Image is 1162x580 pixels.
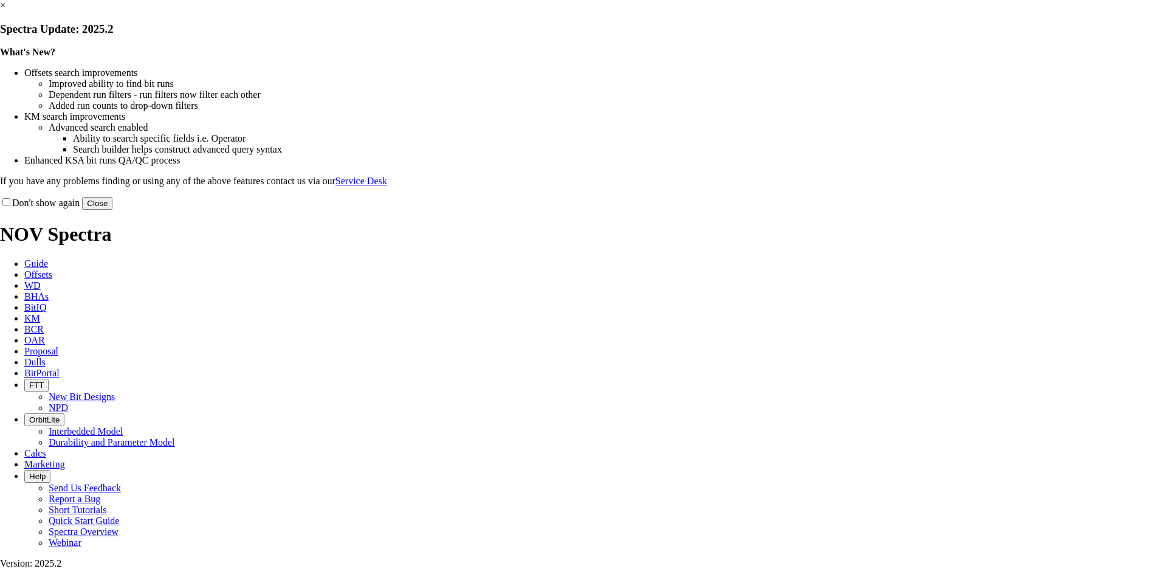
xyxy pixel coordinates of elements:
[82,197,112,210] button: Close
[24,335,45,345] span: OAR
[49,483,121,493] a: Send Us Feedback
[24,269,52,280] span: Offsets
[49,122,1162,133] li: Advanced search enabled
[49,426,123,437] a: Interbedded Model
[49,78,1162,89] li: Improved ability to find bit runs
[49,100,1162,111] li: Added run counts to drop-down filters
[24,448,46,458] span: Calcs
[73,144,1162,155] li: Search builder helps construct advanced query syntax
[24,67,1162,78] li: Offsets search improvements
[29,415,60,424] span: OrbitLite
[73,133,1162,144] li: Ability to search specific fields i.e. Operator
[24,324,44,334] span: BCR
[49,494,100,504] a: Report a Bug
[49,537,81,548] a: Webinar
[49,516,119,526] a: Quick Start Guide
[24,291,49,302] span: BHAs
[24,313,40,323] span: KM
[24,357,46,367] span: Dulls
[49,402,68,413] a: NPD
[24,155,1162,166] li: Enhanced KSA bit runs QA/QC process
[24,368,60,378] span: BitPortal
[24,280,41,291] span: WD
[49,526,119,537] a: Spectra Overview
[29,472,46,481] span: Help
[29,381,44,390] span: FTT
[24,459,65,469] span: Marketing
[49,437,175,447] a: Durability and Parameter Model
[49,89,1162,100] li: Dependent run filters - run filters now filter each other
[49,392,115,402] a: New Bit Designs
[24,346,58,356] span: Proposal
[24,302,46,312] span: BitIQ
[335,176,387,186] a: Service Desk
[2,198,10,206] input: Don't show again
[24,258,48,269] span: Guide
[49,505,107,515] a: Short Tutorials
[24,111,1162,122] li: KM search improvements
